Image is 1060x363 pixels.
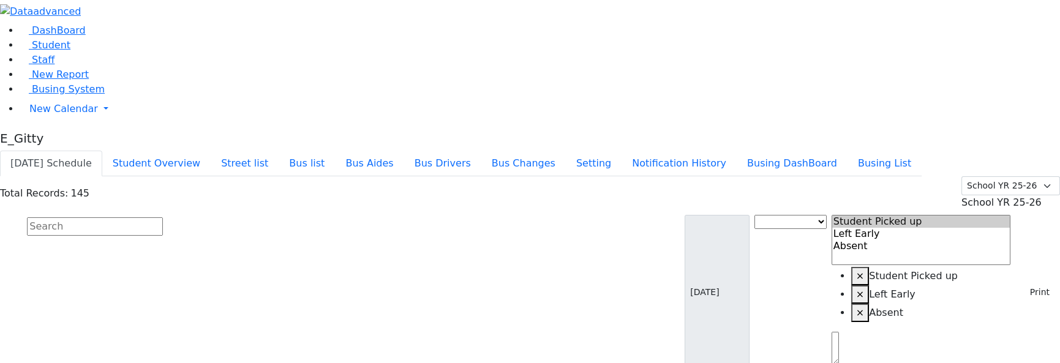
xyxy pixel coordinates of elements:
[856,288,864,300] span: ×
[70,187,89,199] span: 145
[851,285,869,304] button: Remove item
[20,54,55,65] a: Staff
[20,83,105,95] a: Busing System
[869,288,915,300] span: Left Early
[29,103,98,114] span: New Calendar
[961,196,1042,208] span: School YR 25-26
[851,285,1011,304] li: Left Early
[32,39,70,51] span: Student
[481,151,566,176] button: Bus Changes
[851,304,1011,322] li: Absent
[404,151,481,176] button: Bus Drivers
[32,83,105,95] span: Busing System
[20,24,86,36] a: DashBoard
[832,228,1010,240] option: Left Early
[848,151,922,176] button: Busing List
[851,304,869,322] button: Remove item
[27,217,163,236] input: Search
[856,270,864,282] span: ×
[1015,283,1055,302] button: Print
[869,307,903,318] span: Absent
[102,151,211,176] button: Student Overview
[737,151,848,176] button: Busing DashBoard
[335,151,404,176] button: Bus Aides
[832,215,1010,228] option: Student Picked up
[832,240,1010,252] option: Absent
[961,176,1060,195] select: Default select example
[851,267,1011,285] li: Student Picked up
[20,39,70,51] a: Student
[869,270,958,282] span: Student Picked up
[20,69,89,80] a: New Report
[566,151,622,176] button: Setting
[32,69,89,80] span: New Report
[20,97,1060,121] a: New Calendar
[851,267,869,285] button: Remove item
[279,151,335,176] button: Bus list
[32,54,55,65] span: Staff
[856,307,864,318] span: ×
[32,24,86,36] span: DashBoard
[622,151,737,176] button: Notification History
[211,151,279,176] button: Street list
